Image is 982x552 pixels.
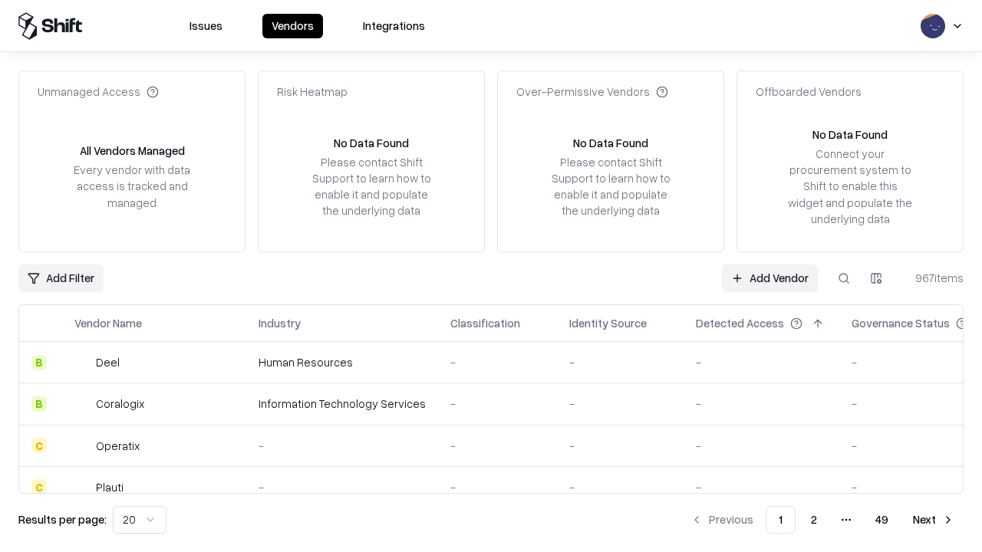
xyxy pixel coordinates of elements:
[259,479,426,495] div: -
[96,438,140,454] div: Operatix
[799,506,829,534] button: 2
[31,396,47,412] div: B
[277,84,348,100] div: Risk Heatmap
[569,479,671,495] div: -
[180,14,232,38] button: Issues
[516,84,668,100] div: Over-Permissive Vendors
[74,479,90,495] img: Plauti
[756,84,862,100] div: Offboarded Vendors
[450,438,545,454] div: -
[766,506,796,534] button: 1
[450,479,545,495] div: -
[31,355,47,370] div: B
[696,479,827,495] div: -
[74,438,90,453] img: Operatix
[902,270,964,286] div: 967 items
[259,354,426,370] div: Human Resources
[450,315,520,331] div: Classification
[74,315,142,331] div: Vendor Name
[354,14,434,38] button: Integrations
[80,143,185,159] div: All Vendors Managed
[786,146,914,227] div: Connect your procurement system to Shift to enable this widget and populate the underlying data
[681,506,964,534] nav: pagination
[852,315,950,331] div: Governance Status
[18,264,104,292] button: Add Filter
[696,354,827,370] div: -
[569,438,671,454] div: -
[96,354,120,370] div: Deel
[259,438,426,454] div: -
[38,84,159,100] div: Unmanaged Access
[74,355,90,370] img: Deel
[696,396,827,412] div: -
[569,315,647,331] div: Identity Source
[259,315,301,331] div: Industry
[450,396,545,412] div: -
[863,506,901,534] button: 49
[812,127,888,143] div: No Data Found
[31,479,47,495] div: C
[904,506,964,534] button: Next
[547,154,674,219] div: Please contact Shift Support to learn how to enable it and populate the underlying data
[259,396,426,412] div: Information Technology Services
[262,14,323,38] button: Vendors
[573,135,648,151] div: No Data Found
[334,135,409,151] div: No Data Found
[450,354,545,370] div: -
[722,264,818,292] a: Add Vendor
[569,396,671,412] div: -
[18,511,107,527] p: Results per page:
[96,479,124,495] div: Plauti
[31,438,47,453] div: C
[96,396,144,412] div: Coralogix
[308,154,435,219] div: Please contact Shift Support to learn how to enable it and populate the underlying data
[696,315,784,331] div: Detected Access
[68,162,196,210] div: Every vendor with data access is tracked and managed
[696,438,827,454] div: -
[569,354,671,370] div: -
[74,396,90,412] img: Coralogix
